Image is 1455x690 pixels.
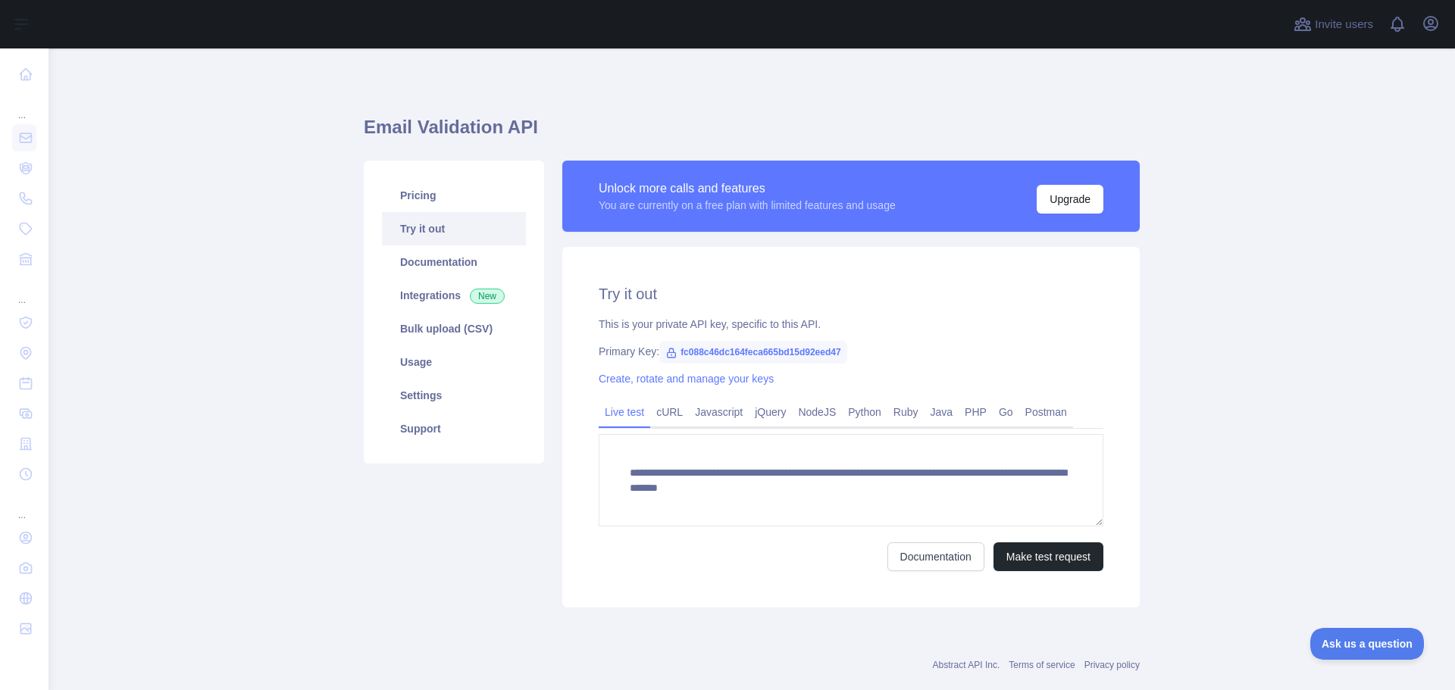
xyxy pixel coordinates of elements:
[925,400,959,424] a: Java
[1310,628,1425,660] iframe: Toggle Customer Support
[887,542,984,571] a: Documentation
[382,179,526,212] a: Pricing
[959,400,993,424] a: PHP
[659,341,847,364] span: fc088c46dc164feca665bd15d92eed47
[599,400,650,424] a: Live test
[382,345,526,379] a: Usage
[749,400,792,424] a: jQuery
[993,542,1103,571] button: Make test request
[1009,660,1075,670] a: Terms of service
[470,289,505,304] span: New
[1291,12,1376,36] button: Invite users
[382,212,526,245] a: Try it out
[887,400,925,424] a: Ruby
[1037,185,1103,214] button: Upgrade
[599,373,774,385] a: Create, rotate and manage your keys
[12,91,36,121] div: ...
[12,491,36,521] div: ...
[599,180,896,198] div: Unlock more calls and features
[1019,400,1073,424] a: Postman
[382,412,526,445] a: Support
[599,283,1103,304] h2: Try it out
[1084,660,1140,670] a: Privacy policy
[382,279,526,312] a: Integrations New
[792,400,842,424] a: NodeJS
[599,344,1103,359] div: Primary Key:
[364,115,1140,151] h1: Email Validation API
[382,312,526,345] a: Bulk upload (CSV)
[382,379,526,412] a: Settings
[599,317,1103,332] div: This is your private API key, specific to this API.
[842,400,887,424] a: Python
[993,400,1019,424] a: Go
[689,400,749,424] a: Javascript
[12,276,36,306] div: ...
[1315,16,1373,33] span: Invite users
[599,198,896,213] div: You are currently on a free plan with limited features and usage
[382,245,526,279] a: Documentation
[933,660,1000,670] a: Abstract API Inc.
[650,400,689,424] a: cURL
